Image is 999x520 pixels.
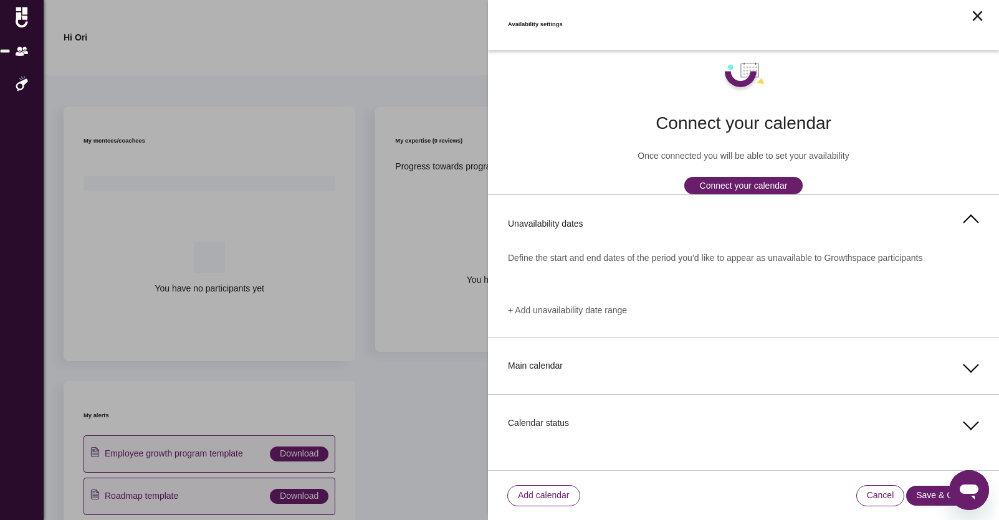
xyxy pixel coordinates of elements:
button: Cancel [857,486,904,506]
span: Define the start and end dates of the period you’d like to appear as unavailable to Growthspace p... [508,253,922,263]
span: Once connected you will be able to set your availability [638,150,849,163]
button: Save & Close [906,486,979,506]
span: Calendar status [508,417,569,430]
span: Connect your calendar [656,111,831,135]
h6: Availability settings [508,19,563,31]
span: + Add unavailability date range [508,305,627,317]
button: Add calendar [508,486,580,506]
iframe: Button to launch messaging window, conversation in progress [949,470,989,510]
span: Unavailability dates [508,218,583,230]
span: Main calendar [508,360,563,372]
button: Connect your calendar [684,177,803,194]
